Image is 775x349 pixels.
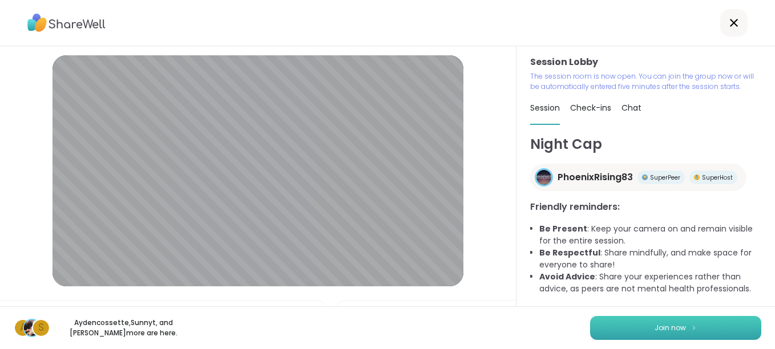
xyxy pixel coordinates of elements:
[702,173,733,182] span: SuperHost
[539,247,600,258] b: Be Respectful
[20,320,26,335] span: A
[650,173,680,182] span: SuperPeer
[539,271,761,295] li: : Share your experiences rather than advice, as peers are not mental health professionals.
[539,223,761,247] li: : Keep your camera on and remain visible for the entire session.
[539,271,595,282] b: Avoid Advice
[539,223,587,234] b: Be Present
[655,323,686,333] span: Join now
[530,164,746,191] a: PhoenixRising83PhoenixRising83Peer Badge ThreeSuperPeerPeer Badge OneSuperHost
[530,134,761,155] h1: Night Cap
[691,324,697,331] img: ShareWell Logomark
[27,10,106,36] img: ShareWell Logo
[539,247,761,271] li: : Share mindfully, and make space for everyone to share!
[530,200,761,214] h3: Friendly reminders:
[621,102,641,113] span: Chat
[642,174,648,180] img: Peer Badge Three
[590,316,761,340] button: Join now
[530,71,761,92] p: The session room is now open. You can join the group now or will be automatically entered five mi...
[558,171,633,184] span: PhoenixRising83
[530,55,761,69] h3: Session Lobby
[24,320,40,336] img: Sunnyt
[536,170,551,185] img: PhoenixRising83
[694,174,700,180] img: Peer Badge One
[38,320,44,335] span: S
[341,301,351,323] img: Camera
[570,102,611,113] span: Check-ins
[530,102,560,113] span: Session
[356,301,358,323] span: |
[59,318,187,338] p: Aydencossette , Sunnyt , and [PERSON_NAME] more are here.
